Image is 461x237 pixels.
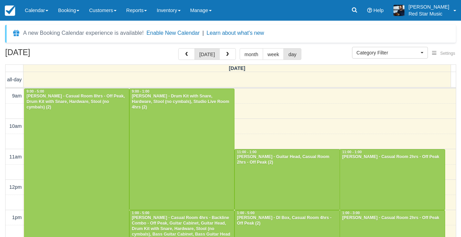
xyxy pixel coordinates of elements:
button: week [263,48,284,60]
div: [PERSON_NAME] - DI Box, Casual Room 4hrs - Off Peak (2) [237,215,338,226]
span: Category Filter [357,49,419,56]
div: A new Booking Calendar experience is available! [23,29,144,37]
button: Settings [428,49,459,59]
a: 9:00 - 1:00[PERSON_NAME] - Drum Kit with Snare, Hardware, Stool (no cymbals), Studio Live Room 4h... [129,89,234,210]
span: 9:00 - 5:00 [27,90,44,93]
span: Help [373,8,384,13]
span: 1:00 - 3:00 [342,211,360,215]
h2: [DATE] [5,48,92,61]
i: Help [367,8,372,13]
span: | [202,30,204,36]
span: 1pm [12,215,22,220]
span: [DATE] [229,65,245,71]
span: Settings [440,51,455,56]
span: 11:00 - 1:00 [237,150,257,154]
p: Red Star Music [409,10,449,17]
span: 10am [9,123,22,129]
span: 11am [9,154,22,159]
div: [PERSON_NAME] - Casual Room 8hrs - Off Peak, Drum Kit with Snare, Hardware, Stool (no cymbals) (2) [26,94,127,110]
p: [PERSON_NAME] [409,3,449,10]
img: checkfront-main-nav-mini-logo.png [5,6,15,16]
img: A1 [393,5,404,16]
button: month [240,48,263,60]
div: [PERSON_NAME] - Casual Room 2hrs - Off Peak [342,215,443,221]
span: 1:00 - 5:00 [132,211,149,215]
a: Learn about what's new [207,30,264,36]
div: [PERSON_NAME] - Drum Kit with Snare, Hardware, Stool (no cymbals), Studio Live Room 4hrs (2) [131,94,232,110]
a: 11:00 - 1:00[PERSON_NAME] - Casual Room 2hrs - Off Peak [340,149,445,210]
button: Category Filter [352,47,428,59]
div: [PERSON_NAME] - Casual Room 2hrs - Off Peak [342,154,443,160]
span: all-day [7,77,22,82]
a: 11:00 - 1:00[PERSON_NAME] - Guitar Head, Casual Room 2hrs - Off Peak (2) [234,149,340,210]
span: 11:00 - 1:00 [342,150,362,154]
button: Enable New Calendar [147,30,200,37]
button: [DATE] [194,48,220,60]
span: 1:00 - 5:00 [237,211,254,215]
button: day [283,48,301,60]
div: [PERSON_NAME] - Guitar Head, Casual Room 2hrs - Off Peak (2) [237,154,338,165]
span: 9:00 - 1:00 [132,90,149,93]
span: 12pm [9,184,22,190]
span: 9am [12,93,22,99]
